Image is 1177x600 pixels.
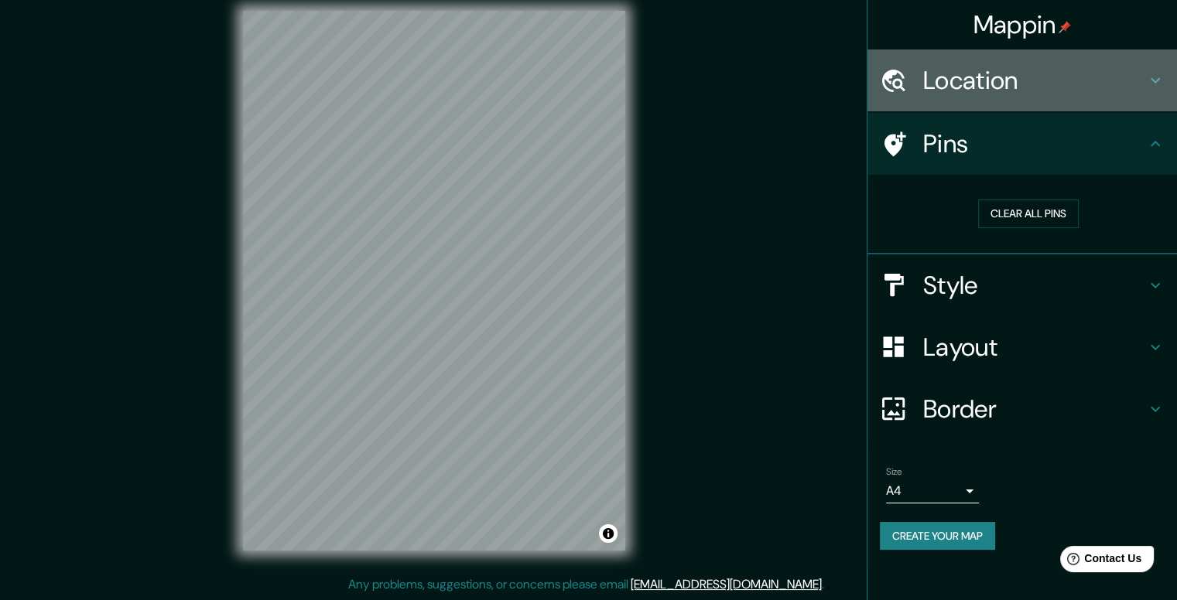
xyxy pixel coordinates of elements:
[923,394,1146,424] h4: Border
[599,524,618,543] button: Toggle attribution
[824,575,826,594] div: .
[867,254,1177,316] div: Style
[243,11,625,551] canvas: Map
[348,575,824,594] p: Any problems, suggestions, or concerns please email .
[867,378,1177,440] div: Border
[923,270,1146,301] h4: Style
[631,576,822,592] a: [EMAIL_ADDRESS][DOMAIN_NAME]
[978,199,1079,228] button: Clear all pins
[867,316,1177,378] div: Layout
[867,49,1177,111] div: Location
[1059,21,1071,33] img: pin-icon.png
[886,479,979,503] div: A4
[923,65,1146,96] h4: Location
[826,575,830,594] div: .
[880,522,995,551] button: Create your map
[923,128,1146,159] h4: Pins
[886,465,902,478] label: Size
[867,113,1177,175] div: Pins
[923,332,1146,363] h4: Layout
[1039,540,1160,583] iframe: Help widget launcher
[973,9,1072,40] h4: Mappin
